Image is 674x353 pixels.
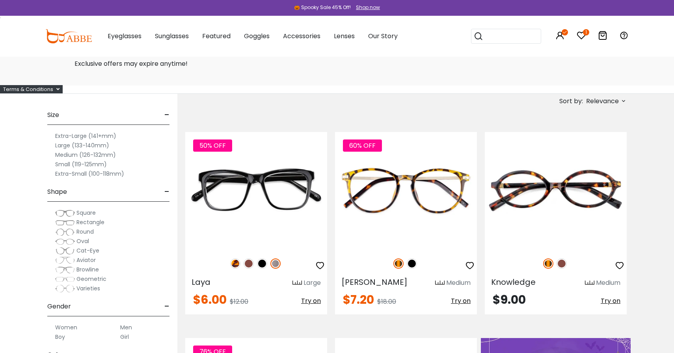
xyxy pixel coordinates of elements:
img: Gun [270,258,281,269]
img: Varieties.png [55,284,75,293]
label: Small (119-125mm) [55,160,107,169]
img: Oval.png [55,238,75,245]
img: Geometric.png [55,275,75,283]
span: Lenses [334,32,355,41]
span: Eyeglasses [108,32,142,41]
img: Rectangle.png [55,219,75,227]
label: Women [55,323,77,332]
a: Shop now [352,4,380,11]
div: 🎃 Spooky Sale 45% Off! [294,4,351,11]
label: Extra-Small (100-118mm) [55,169,124,178]
img: Tortoise [543,258,553,269]
p: Exclusive offers may expire anytime! [74,59,600,69]
label: Medium (126-132mm) [55,150,116,160]
span: Size [47,106,59,124]
img: Gun Laya - Plastic ,Universal Bridge Fit [185,132,327,250]
label: Men [120,323,132,332]
span: Sort by: [559,97,583,106]
img: Brown [557,258,567,269]
span: Round [76,228,94,236]
span: - [164,297,169,316]
div: Medium [446,278,471,288]
span: Try on [451,296,471,305]
span: Knowledge [491,277,536,288]
i: 1 [583,29,589,35]
img: size ruler [435,280,445,286]
button: Try on [301,294,321,308]
span: - [164,106,169,124]
img: Tortoise Knowledge - Acetate ,Universal Bridge Fit [485,132,627,250]
label: Large (133-140mm) [55,141,109,150]
span: Gender [47,297,71,316]
span: $18.00 [377,297,396,306]
img: Tortoise Callie - Combination ,Universal Bridge Fit [335,132,477,250]
span: Try on [301,296,321,305]
img: Brown [244,258,254,269]
label: Girl [120,332,129,342]
span: Goggles [244,32,270,41]
a: 1 [577,32,586,41]
span: Cat-Eye [76,247,99,255]
img: Black [407,258,417,269]
span: Browline [76,266,99,273]
div: Large [303,278,321,288]
img: Round.png [55,228,75,236]
img: abbeglasses.com [45,29,92,43]
span: Oval [76,237,89,245]
span: Shape [47,182,67,201]
span: [PERSON_NAME] [341,277,408,288]
span: 50% OFF [193,139,232,152]
span: Sunglasses [155,32,189,41]
img: Tortoise [393,258,404,269]
span: Relevance [586,94,619,108]
span: - [164,182,169,201]
span: 60% OFF [343,139,382,152]
span: Laya [192,277,210,288]
img: size ruler [292,280,302,286]
span: $9.00 [493,291,526,308]
span: Our Story [368,32,398,41]
span: Geometric [76,275,106,283]
span: $6.00 [193,291,227,308]
div: Shop now [356,4,380,11]
span: Featured [202,32,231,41]
img: Cat-Eye.png [55,247,75,255]
span: Aviator [76,256,96,264]
label: Extra-Large (141+mm) [55,131,116,141]
span: $7.20 [343,291,374,308]
label: Boy [55,332,65,342]
button: Try on [451,294,471,308]
span: $12.00 [230,297,248,306]
button: Try on [601,294,620,308]
span: Square [76,209,96,217]
span: Try on [601,296,620,305]
img: Black [257,258,267,269]
img: Browline.png [55,266,75,274]
div: Medium [596,278,620,288]
span: Accessories [283,32,320,41]
img: Aviator.png [55,256,75,264]
img: Leopard [230,258,240,269]
span: Varieties [76,284,100,292]
img: size ruler [585,280,594,286]
span: Rectangle [76,218,104,226]
img: Square.png [55,209,75,217]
